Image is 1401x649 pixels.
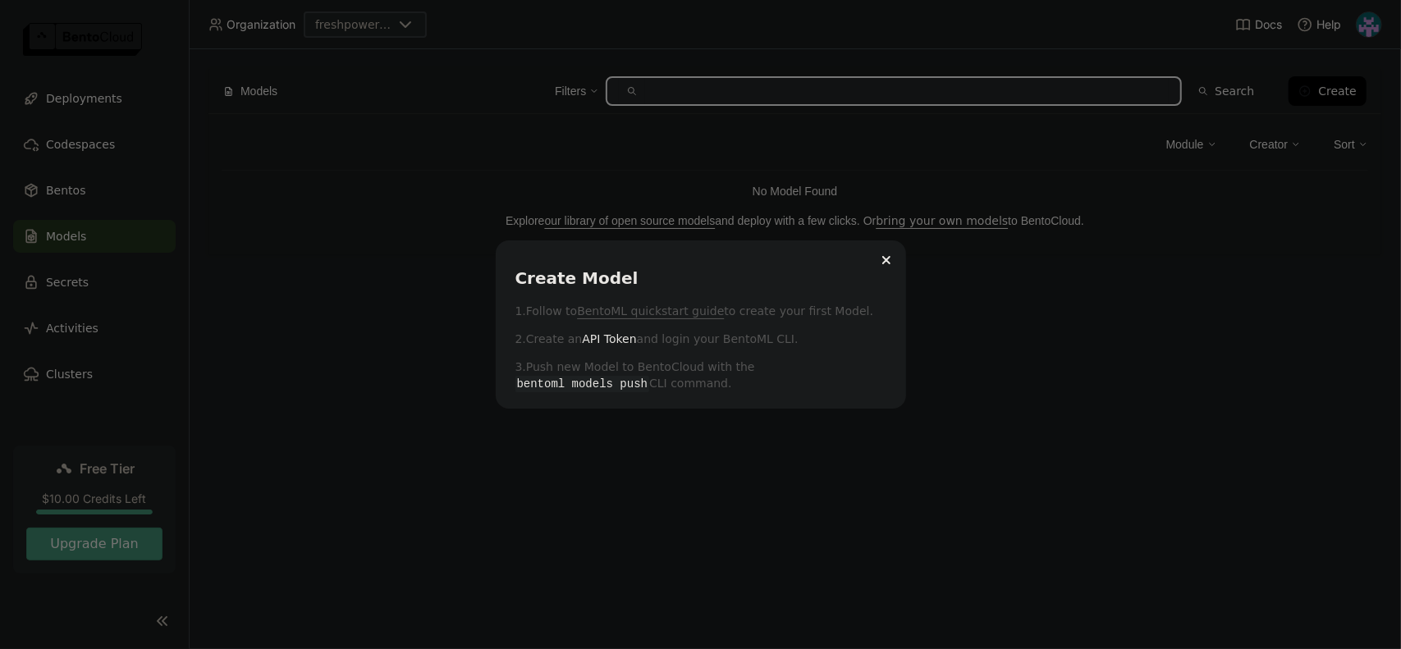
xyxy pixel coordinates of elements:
[515,303,886,319] p: 1. Follow to to create your first Model.
[877,250,896,270] button: Close
[496,240,906,409] div: dialog
[515,359,886,392] p: 3. Push new Model to BentoCloud with the CLI command.
[515,331,886,347] p: 2. Create an and login your BentoML CLI.
[515,267,880,290] div: Create Model
[515,376,650,392] code: bentoml models push
[582,331,636,347] a: API Token
[577,303,724,319] a: BentoML quickstart guide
